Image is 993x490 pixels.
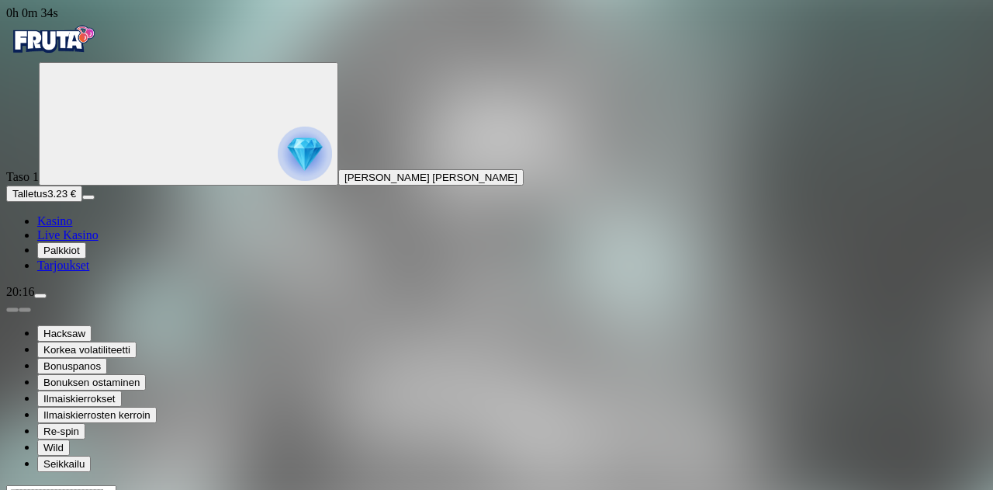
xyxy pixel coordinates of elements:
[43,360,101,372] span: Bonuspanos
[6,285,34,298] span: 20:16
[43,426,79,437] span: Re-spin
[338,169,524,186] button: [PERSON_NAME] [PERSON_NAME]
[37,242,86,259] button: reward iconPalkkiot
[37,325,92,342] button: Hacksaw
[34,294,47,298] button: menu
[43,344,130,356] span: Korkea volatiliteetti
[6,20,99,59] img: Fruta
[344,172,517,183] span: [PERSON_NAME] [PERSON_NAME]
[37,358,107,374] button: Bonuspanos
[37,214,72,228] span: Kasino
[6,6,58,19] span: user session time
[37,228,99,242] span: Live Kasino
[278,127,332,181] img: reward progress
[6,48,99,61] a: Fruta
[37,407,157,423] button: Ilmaiskierrosten kerroin
[37,259,89,272] span: Tarjoukset
[37,423,85,440] button: Re-spin
[43,245,80,256] span: Palkkiot
[43,458,85,470] span: Seikkailu
[37,391,122,407] button: Ilmaiskierrokset
[19,308,31,312] button: next slide
[43,409,151,421] span: Ilmaiskierrosten kerroin
[37,259,89,272] a: gift-inverted iconTarjoukset
[6,308,19,312] button: prev slide
[37,228,99,242] a: poker-chip iconLive Kasino
[12,188,47,200] span: Talletus
[43,442,64,454] span: Wild
[39,62,338,186] button: reward progress
[6,186,82,202] button: Talletusplus icon3.23 €
[37,342,137,358] button: Korkea volatiliteetti
[6,170,39,183] span: Taso 1
[47,188,76,200] span: 3.23 €
[37,374,146,391] button: Bonuksen ostaminen
[6,20,987,273] nav: Primary
[37,214,72,228] a: diamond iconKasino
[43,393,116,405] span: Ilmaiskierrokset
[43,377,140,388] span: Bonuksen ostaminen
[37,440,70,456] button: Wild
[82,195,95,200] button: menu
[37,456,91,472] button: Seikkailu
[43,328,85,339] span: Hacksaw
